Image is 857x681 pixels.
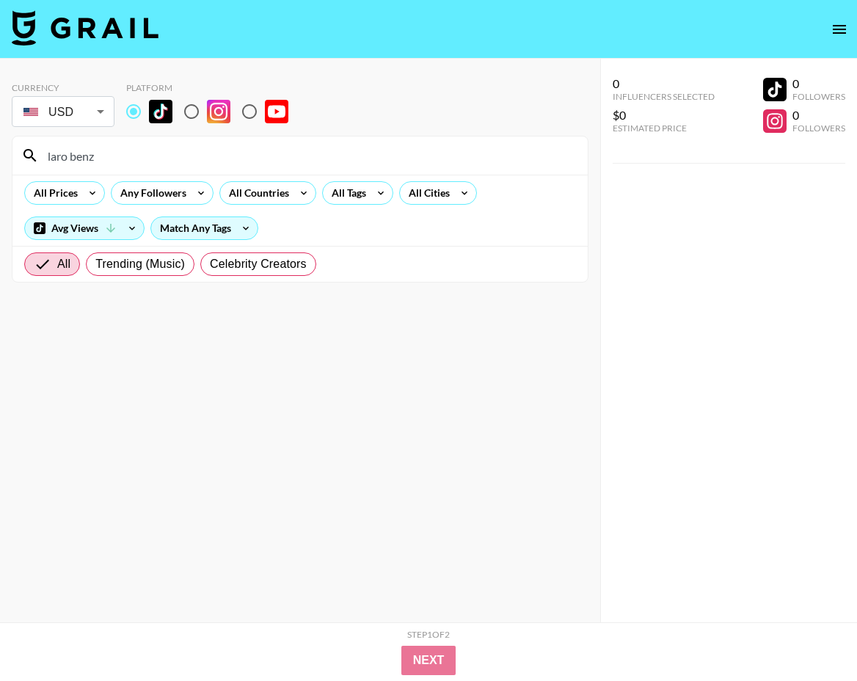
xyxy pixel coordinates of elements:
img: TikTok [149,100,172,123]
div: $0 [613,108,715,123]
div: Match Any Tags [151,217,258,239]
div: Step 1 of 2 [407,629,450,640]
div: Followers [792,123,845,134]
div: Platform [126,82,300,93]
span: All [57,255,70,273]
div: 0 [792,108,845,123]
button: Next [401,646,456,675]
div: 0 [792,76,845,91]
div: All Tags [323,182,369,204]
div: Followers [792,91,845,102]
div: USD [15,99,112,125]
div: All Cities [400,182,453,204]
div: Any Followers [112,182,189,204]
div: Currency [12,82,114,93]
iframe: Drift Widget Chat Controller [784,608,839,663]
img: Grail Talent [12,10,158,45]
input: Search by User Name [39,144,579,167]
span: Trending (Music) [95,255,185,273]
img: YouTube [265,100,288,123]
div: All Prices [25,182,81,204]
span: Celebrity Creators [210,255,307,273]
div: Estimated Price [613,123,715,134]
div: All Countries [220,182,292,204]
div: Influencers Selected [613,91,715,102]
div: Avg Views [25,217,144,239]
img: Instagram [207,100,230,123]
div: 0 [613,76,715,91]
button: open drawer [825,15,854,44]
